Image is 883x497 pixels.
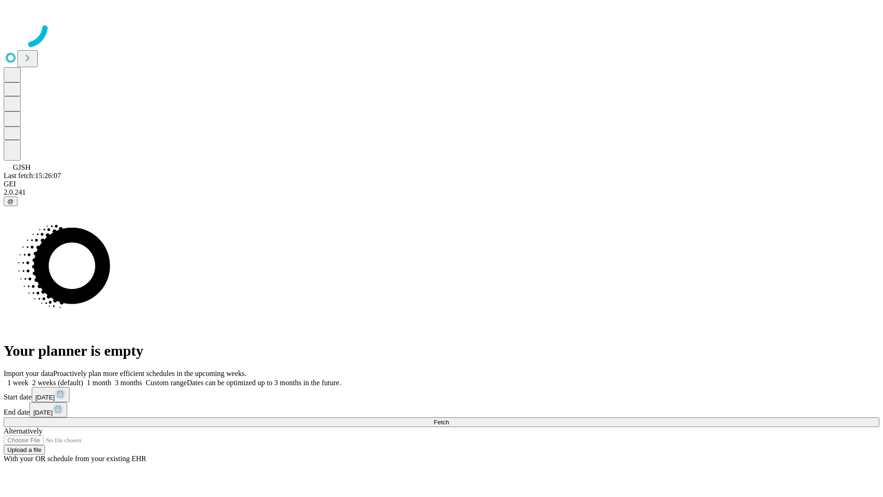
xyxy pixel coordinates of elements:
[29,402,67,417] button: [DATE]
[4,196,17,206] button: @
[32,379,83,387] span: 2 weeks (default)
[87,379,111,387] span: 1 month
[4,402,879,417] div: End date
[4,455,146,462] span: With your OR schedule from your existing EHR
[4,387,879,402] div: Start date
[4,342,879,359] h1: Your planner is empty
[187,379,341,387] span: Dates can be optimized up to 3 months in the future.
[7,379,29,387] span: 1 week
[33,409,52,416] span: [DATE]
[4,370,53,377] span: Import your data
[434,419,449,426] span: Fetch
[4,427,42,435] span: Alternatively
[35,394,55,401] span: [DATE]
[53,370,247,377] span: Proactively plan more efficient schedules in the upcoming weeks.
[13,163,30,171] span: GJSH
[32,387,69,402] button: [DATE]
[146,379,187,387] span: Custom range
[4,445,45,455] button: Upload a file
[4,417,879,427] button: Fetch
[4,172,61,179] span: Last fetch: 15:26:07
[4,180,879,188] div: GEI
[7,198,14,205] span: @
[115,379,142,387] span: 3 months
[4,188,879,196] div: 2.0.241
